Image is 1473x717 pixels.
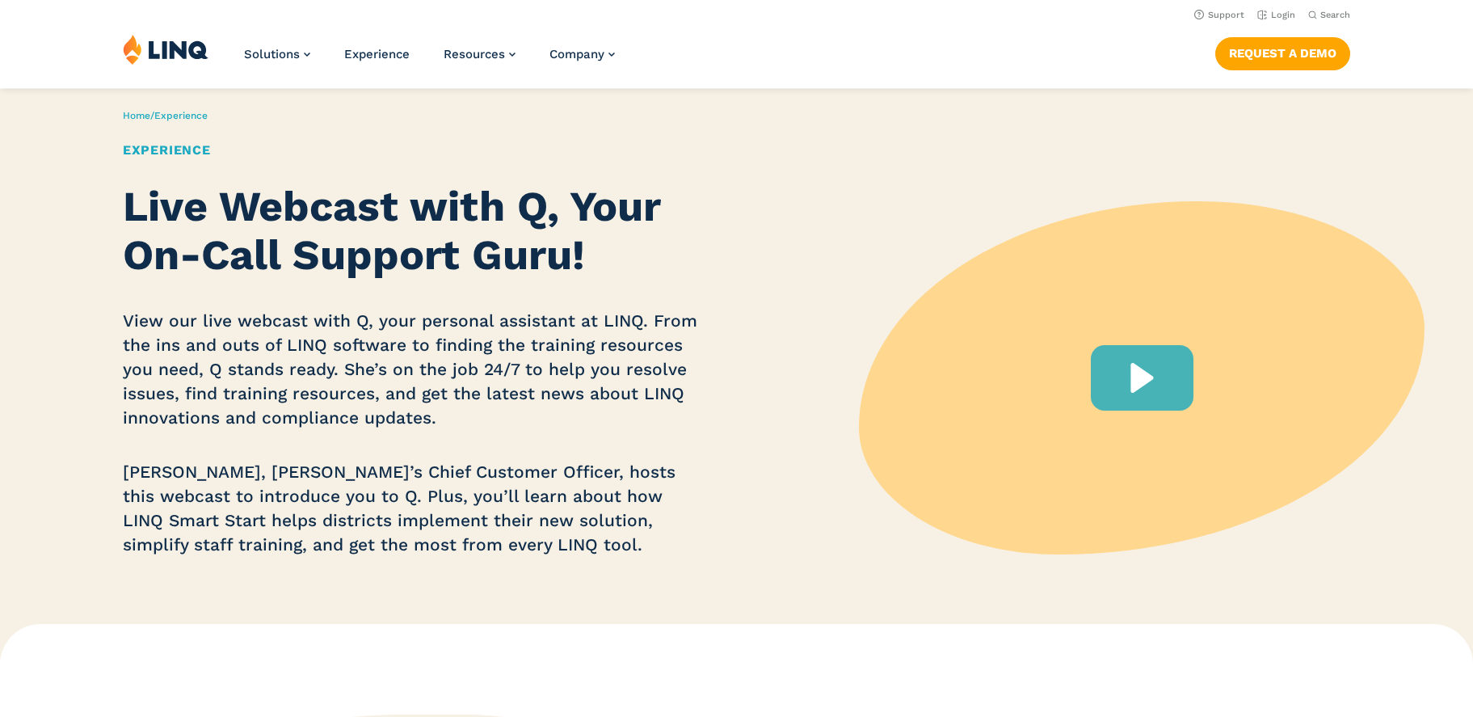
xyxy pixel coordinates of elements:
a: Home [123,110,150,121]
img: LINQ | K‑12 Software [123,34,208,65]
span: / [123,110,208,121]
span: Search [1320,10,1350,20]
nav: Primary Navigation [244,34,615,87]
a: Request a Demo [1215,37,1350,70]
button: Open Search Bar [1308,9,1350,21]
a: Solutions [244,47,310,61]
p: View our live webcast with Q, your personal assistant at LINQ. From the ins and outs of LINQ soft... [123,309,703,430]
nav: Button Navigation [1215,34,1350,70]
span: Solutions [244,47,300,61]
a: Login [1257,10,1295,20]
p: [PERSON_NAME], [PERSON_NAME]’s Chief Customer Officer, hosts this webcast to introduce you to Q. ... [123,460,703,557]
h2: Live Webcast with Q, Your On-Call Support Guru! [123,183,703,280]
a: Company [549,47,615,61]
h1: Experience [123,141,703,160]
a: Experience [344,47,410,61]
a: Support [1194,10,1244,20]
span: Experience [154,110,208,121]
div: Play [1091,345,1193,411]
span: Resources [444,47,505,61]
span: Company [549,47,604,61]
a: Resources [444,47,516,61]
